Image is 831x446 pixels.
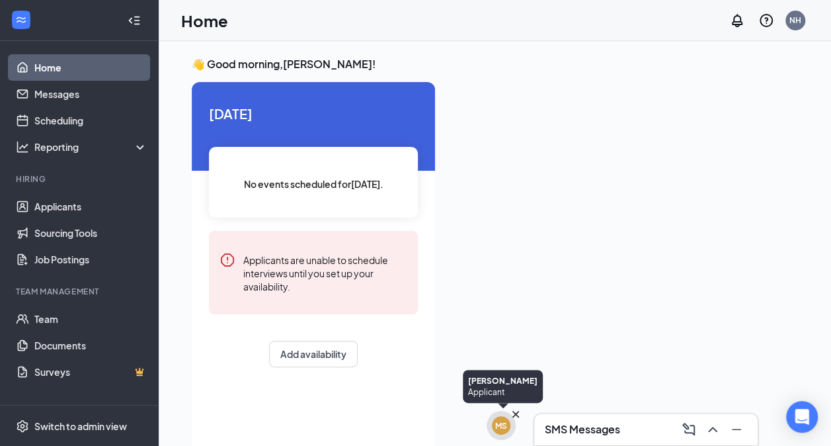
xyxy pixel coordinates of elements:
button: ComposeMessage [678,419,699,440]
svg: WorkstreamLogo [15,13,28,26]
div: NH [789,15,801,26]
svg: Collapse [128,14,141,27]
svg: Cross [509,408,522,421]
span: [DATE] [209,103,418,124]
a: Home [34,54,147,81]
svg: Analysis [16,140,29,154]
div: [PERSON_NAME] [468,375,537,386]
svg: Settings [16,420,29,433]
div: MS [495,420,507,431]
div: Switch to admin view [34,420,127,433]
a: Job Postings [34,246,147,273]
a: Scheduling [34,107,147,134]
a: Messages [34,81,147,107]
svg: Minimize [729,422,744,437]
button: Minimize [726,419,747,440]
div: Reporting [34,140,148,154]
h3: 👋 Good morning, [PERSON_NAME] ! [192,57,798,71]
div: Applicants are unable to schedule interviews until you set up your availability. [243,252,407,293]
button: Add availability [269,341,358,367]
div: Hiring [16,173,145,185]
svg: Notifications [729,13,745,28]
a: Team [34,306,147,332]
svg: Error [219,252,235,268]
div: Applicant [468,386,537,398]
svg: QuestionInfo [758,13,774,28]
div: Open Intercom Messenger [786,401,818,433]
h3: SMS Messages [545,422,620,437]
a: Documents [34,332,147,359]
h1: Home [181,9,228,32]
span: No events scheduled for [DATE] . [244,177,383,191]
div: Team Management [16,286,145,297]
button: ChevronUp [702,419,723,440]
a: SurveysCrown [34,359,147,385]
svg: ComposeMessage [681,422,697,437]
svg: ChevronUp [705,422,721,437]
a: Sourcing Tools [34,220,147,246]
a: Applicants [34,193,147,220]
